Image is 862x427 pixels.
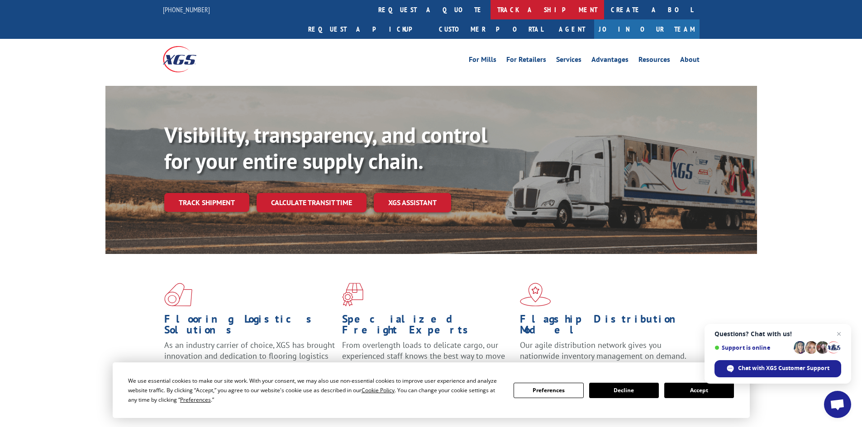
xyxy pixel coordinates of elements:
[113,362,750,418] div: Cookie Consent Prompt
[342,314,513,340] h1: Specialized Freight Experts
[342,283,363,306] img: xgs-icon-focused-on-flooring-red
[594,19,700,39] a: Join Our Team
[833,328,844,339] span: Close chat
[550,19,594,39] a: Agent
[738,364,829,372] span: Chat with XGS Customer Support
[342,340,513,380] p: From overlength loads to delicate cargo, our experienced staff knows the best way to move your fr...
[164,193,249,212] a: Track shipment
[164,340,335,372] span: As an industry carrier of choice, XGS has brought innovation and dedication to flooring logistics...
[164,283,192,306] img: xgs-icon-total-supply-chain-intelligence-red
[664,383,734,398] button: Accept
[514,383,583,398] button: Preferences
[591,56,629,66] a: Advantages
[506,56,546,66] a: For Retailers
[520,314,691,340] h1: Flagship Distribution Model
[589,383,659,398] button: Decline
[714,360,841,377] div: Chat with XGS Customer Support
[824,391,851,418] div: Open chat
[362,386,395,394] span: Cookie Policy
[432,19,550,39] a: Customer Portal
[638,56,670,66] a: Resources
[469,56,496,66] a: For Mills
[374,193,451,212] a: XGS ASSISTANT
[128,376,503,404] div: We use essential cookies to make our site work. With your consent, we may also use non-essential ...
[301,19,432,39] a: Request a pickup
[520,340,686,361] span: Our agile distribution network gives you nationwide inventory management on demand.
[714,344,791,351] span: Support is online
[520,283,551,306] img: xgs-icon-flagship-distribution-model-red
[714,330,841,338] span: Questions? Chat with us!
[680,56,700,66] a: About
[164,314,335,340] h1: Flooring Logistics Solutions
[163,5,210,14] a: [PHONE_NUMBER]
[164,121,487,175] b: Visibility, transparency, and control for your entire supply chain.
[257,193,367,212] a: Calculate transit time
[556,56,581,66] a: Services
[180,396,211,404] span: Preferences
